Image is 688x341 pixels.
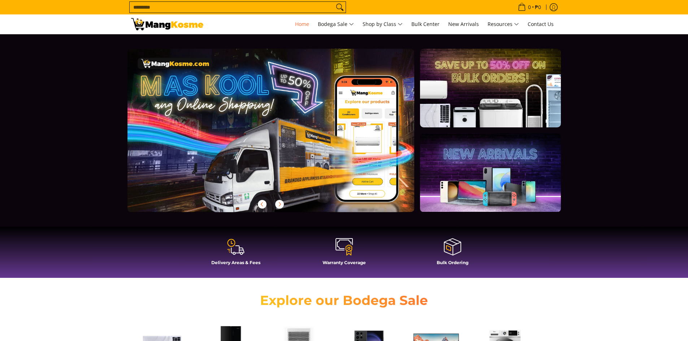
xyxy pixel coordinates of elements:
[131,18,203,30] img: Mang Kosme: Your Home Appliances Warehouse Sale Partner!
[402,237,503,271] a: Bulk Ordering
[402,260,503,265] h4: Bulk Ordering
[272,196,287,212] button: Next
[411,21,440,27] span: Bulk Center
[534,5,542,10] span: ₱0
[294,237,395,271] a: Warranty Coverage
[448,21,479,27] span: New Arrivals
[527,5,532,10] span: 0
[528,21,554,27] span: Contact Us
[516,3,543,11] span: •
[185,260,286,265] h4: Delivery Areas & Fees
[524,14,557,34] a: Contact Us
[254,196,270,212] button: Previous
[211,14,557,34] nav: Main Menu
[294,260,395,265] h4: Warranty Coverage
[445,14,483,34] a: New Arrivals
[359,14,406,34] a: Shop by Class
[488,20,519,29] span: Resources
[185,237,286,271] a: Delivery Areas & Fees
[291,14,313,34] a: Home
[127,49,438,224] a: More
[363,20,403,29] span: Shop by Class
[318,20,354,29] span: Bodega Sale
[314,14,358,34] a: Bodega Sale
[408,14,443,34] a: Bulk Center
[239,292,449,309] h2: Explore our Bodega Sale
[295,21,309,27] span: Home
[484,14,523,34] a: Resources
[334,2,346,13] button: Search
